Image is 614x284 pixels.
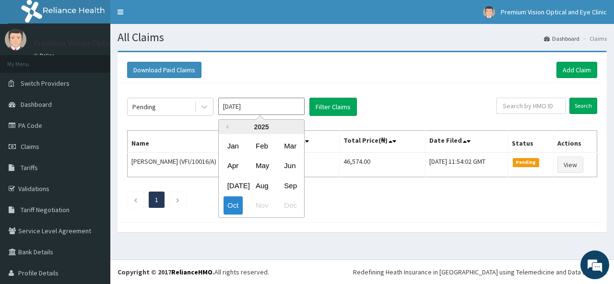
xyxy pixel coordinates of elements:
[118,268,214,276] strong: Copyright © 2017 .
[176,195,180,204] a: Next page
[483,6,495,18] img: User Image
[513,158,539,167] span: Pending
[580,34,607,43] li: Claims
[252,137,271,155] div: Choose February 2025
[224,197,243,215] div: Choose October 2025
[132,102,156,112] div: Pending
[340,131,425,153] th: Total Price(₦)
[21,205,70,214] span: Tariff Negotiation
[496,98,566,114] input: Search by HMO ID
[353,267,607,277] div: Redefining Heath Insurance in [GEOGRAPHIC_DATA] using Telemedicine and Data Science!
[127,62,201,78] button: Download Paid Claims
[425,152,508,177] td: [DATE] 11:54:02 GMT
[128,152,247,177] td: [PERSON_NAME] (VFI/10016/A)
[224,157,243,175] div: Choose April 2025
[218,98,305,115] input: Select Month and Year
[118,31,607,44] h1: All Claims
[219,120,304,134] div: 2025
[556,62,597,78] a: Add Claim
[508,131,554,153] th: Status
[5,29,26,50] img: User Image
[155,195,158,204] a: Page 1 is your current page
[252,177,271,194] div: Choose August 2025
[280,177,299,194] div: Choose September 2025
[557,157,583,173] a: View
[219,136,304,216] div: month 2025-10
[110,260,614,284] footer: All rights reserved.
[34,39,172,47] p: Premium Vision Optical and Eye Clinic
[171,268,213,276] a: RelianceHMO
[21,142,39,151] span: Claims
[133,195,138,204] a: Previous page
[553,131,597,153] th: Actions
[280,137,299,155] div: Choose March 2025
[224,125,228,129] button: Previous Year
[569,98,597,114] input: Search
[128,131,247,153] th: Name
[501,8,607,16] span: Premium Vision Optical and Eye Clinic
[280,157,299,175] div: Choose June 2025
[544,34,579,43] a: Dashboard
[224,137,243,155] div: Choose January 2025
[21,100,52,109] span: Dashboard
[21,163,38,172] span: Tariffs
[309,98,357,116] button: Filter Claims
[340,152,425,177] td: 46,574.00
[425,131,508,153] th: Date Filed
[34,52,57,59] a: Online
[224,177,243,194] div: Choose July 2025
[21,79,70,88] span: Switch Providers
[252,157,271,175] div: Choose May 2025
